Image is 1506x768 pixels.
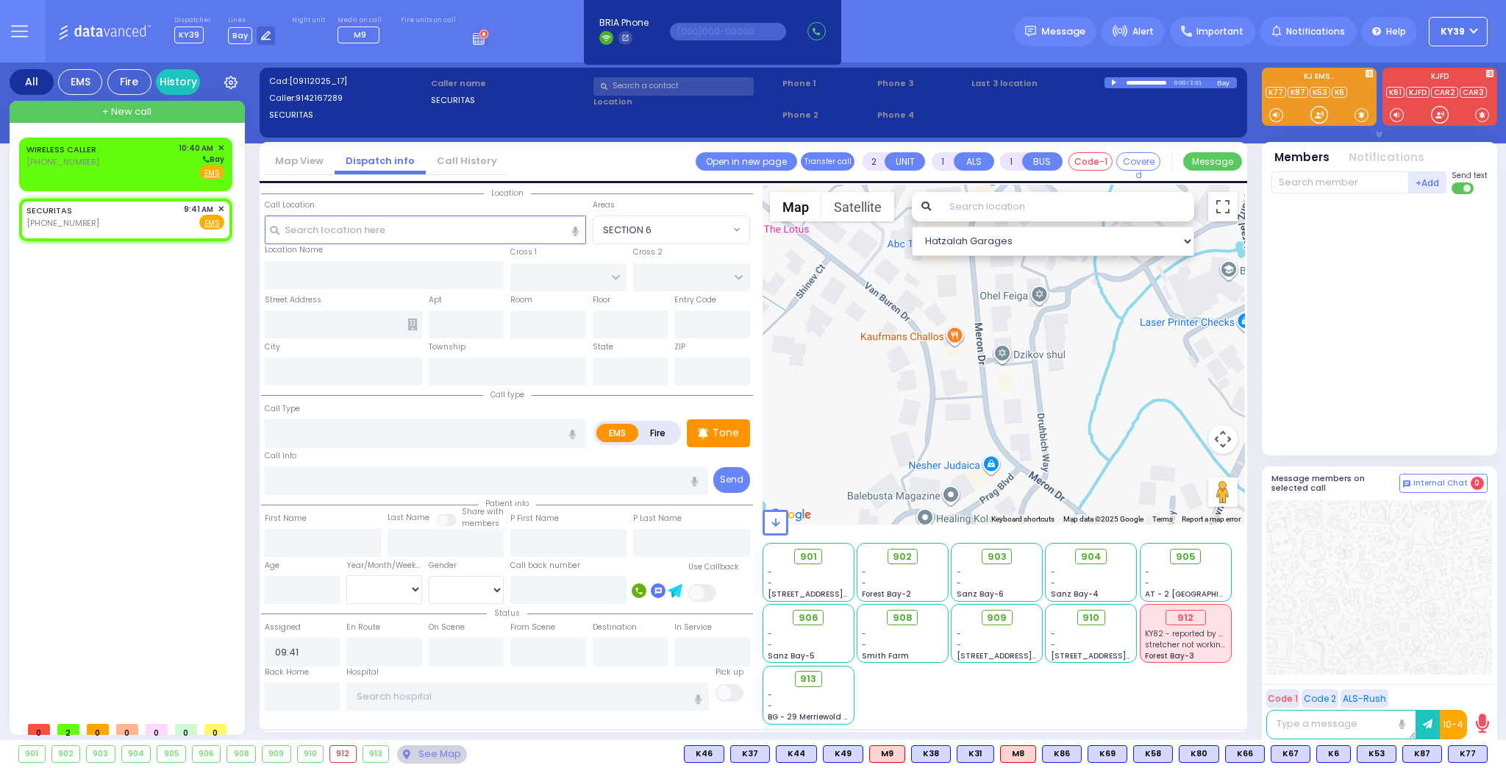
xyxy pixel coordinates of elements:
[1145,628,1236,639] span: KY82 - reported by KY83
[940,192,1194,221] input: Search location
[633,246,663,258] label: Cross 2
[1271,171,1409,193] input: Search member
[862,650,909,661] span: Smith Farm
[193,746,221,762] div: 906
[1176,550,1196,564] span: 905
[265,513,307,525] label: First Name
[1088,745,1127,763] div: BLS
[696,152,797,171] a: Open in new page
[1288,87,1308,98] a: K87
[1179,745,1219,763] div: K80
[346,683,709,711] input: Search hospital
[768,689,772,700] span: -
[354,29,366,40] span: M9
[684,745,724,763] div: K46
[57,724,79,735] span: 2
[1271,745,1310,763] div: BLS
[483,389,532,400] span: Call type
[407,319,418,330] span: Other building occupants
[1051,650,1190,661] span: [STREET_ADDRESS][PERSON_NAME]
[58,69,102,95] div: EMS
[429,622,465,633] label: On Scene
[768,566,772,577] span: -
[1166,610,1206,626] div: 912
[971,77,1104,90] label: Last 3 location
[768,577,772,589] span: -
[1471,477,1484,490] span: 0
[204,218,220,229] u: EMS
[730,745,770,763] div: BLS
[1262,73,1377,83] label: KJ EMS...
[911,745,951,763] div: K38
[1186,74,1189,91] div: /
[26,205,72,216] a: SECURITAS
[1225,745,1265,763] div: BLS
[862,639,866,650] span: -
[670,23,786,40] input: (000)000-00000
[1000,745,1036,763] div: M8
[1448,745,1488,763] div: K77
[893,550,912,564] span: 902
[1081,550,1102,564] span: 904
[776,745,817,763] div: K44
[1217,77,1237,88] div: Bay
[674,341,685,353] label: ZIP
[429,294,442,306] label: Apt
[801,152,854,171] button: Transfer call
[265,341,280,353] label: City
[1266,689,1299,708] button: Code 1
[265,666,309,678] label: Back Home
[87,746,115,762] div: 903
[1196,25,1243,38] span: Important
[988,550,1007,564] span: 903
[330,746,356,762] div: 912
[26,143,96,155] a: WIRELESS CALLER
[957,589,1004,600] span: Sanz Bay-6
[821,192,894,221] button: Show satellite imagery
[782,109,872,121] span: Phone 2
[768,589,907,600] span: [STREET_ADDRESS][PERSON_NAME]
[265,560,279,572] label: Age
[1042,745,1082,763] div: BLS
[346,666,379,678] label: Hospital
[1357,745,1396,763] div: BLS
[269,75,427,88] label: Cad:
[1413,478,1468,488] span: Internal Chat
[1310,87,1330,98] a: K53
[800,550,817,564] span: 901
[593,96,778,108] label: Location
[877,77,967,90] span: Phone 3
[633,513,682,525] label: P Last Name
[1041,24,1085,39] span: Message
[401,16,456,25] label: Fire units on call
[768,700,772,711] span: -
[768,628,772,639] span: -
[426,154,508,168] a: Call History
[218,203,224,216] span: ✕
[228,16,276,25] label: Lines
[1406,87,1430,98] a: KJFD
[264,154,335,168] a: Map View
[510,246,537,258] label: Cross 1
[862,628,866,639] span: -
[184,204,213,215] span: 9:41 AM
[335,154,426,168] a: Dispatch info
[957,745,994,763] div: BLS
[593,216,729,243] span: SECTION 6
[768,711,850,722] span: BG - 29 Merriewold S.
[593,622,637,633] label: Destination
[265,216,586,243] input: Search location here
[800,672,816,686] span: 913
[462,506,504,517] small: Share with
[1409,171,1447,193] button: +Add
[1145,577,1149,589] span: -
[1431,87,1458,98] a: CAR2
[957,566,961,577] span: -
[1088,745,1127,763] div: K69
[1399,474,1488,493] button: Internal Chat 0
[1051,628,1055,639] span: -
[28,724,50,735] span: 0
[146,724,168,735] span: 0
[770,192,821,221] button: Show street map
[1302,689,1338,708] button: Code 2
